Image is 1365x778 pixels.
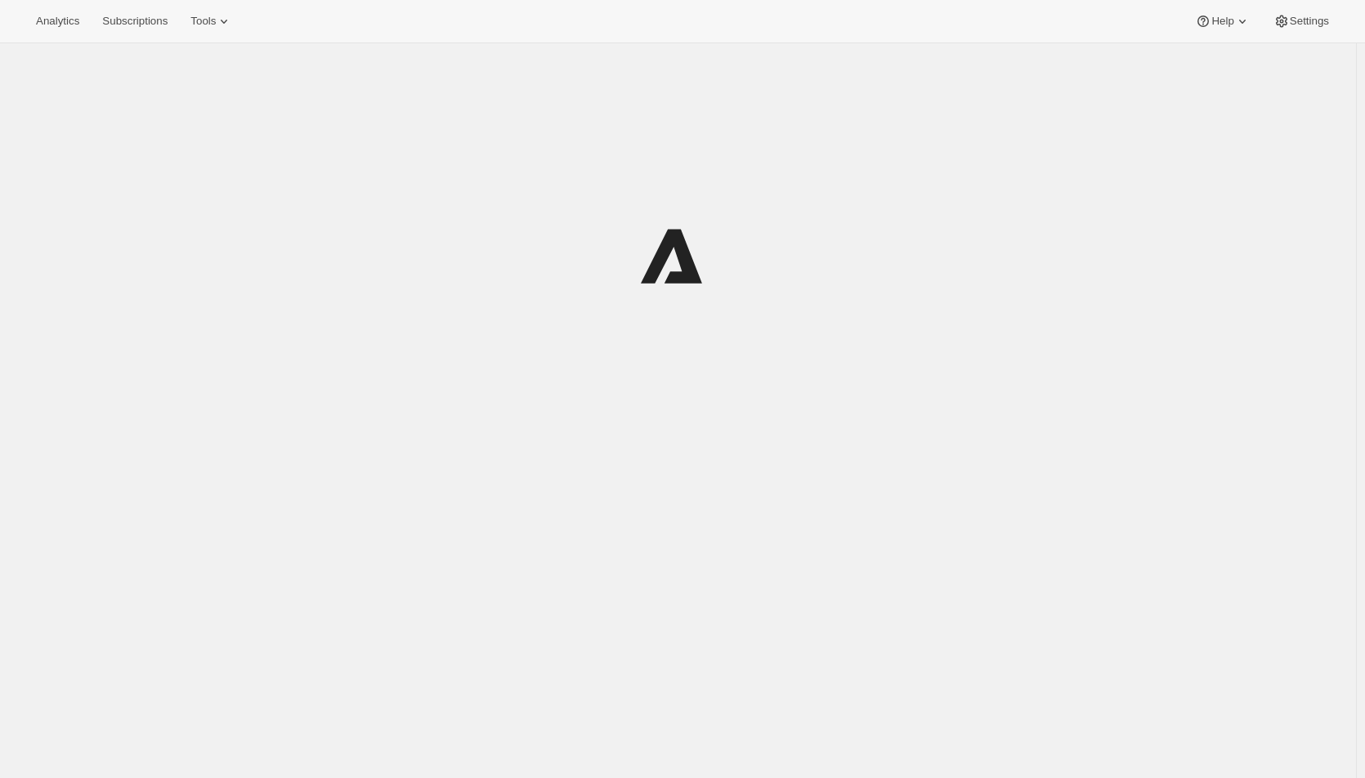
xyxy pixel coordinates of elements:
button: Subscriptions [92,10,177,33]
button: Help [1185,10,1260,33]
button: Tools [181,10,242,33]
span: Analytics [36,15,79,28]
span: Help [1211,15,1233,28]
button: Settings [1264,10,1339,33]
button: Analytics [26,10,89,33]
span: Tools [190,15,216,28]
span: Subscriptions [102,15,168,28]
span: Settings [1290,15,1329,28]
